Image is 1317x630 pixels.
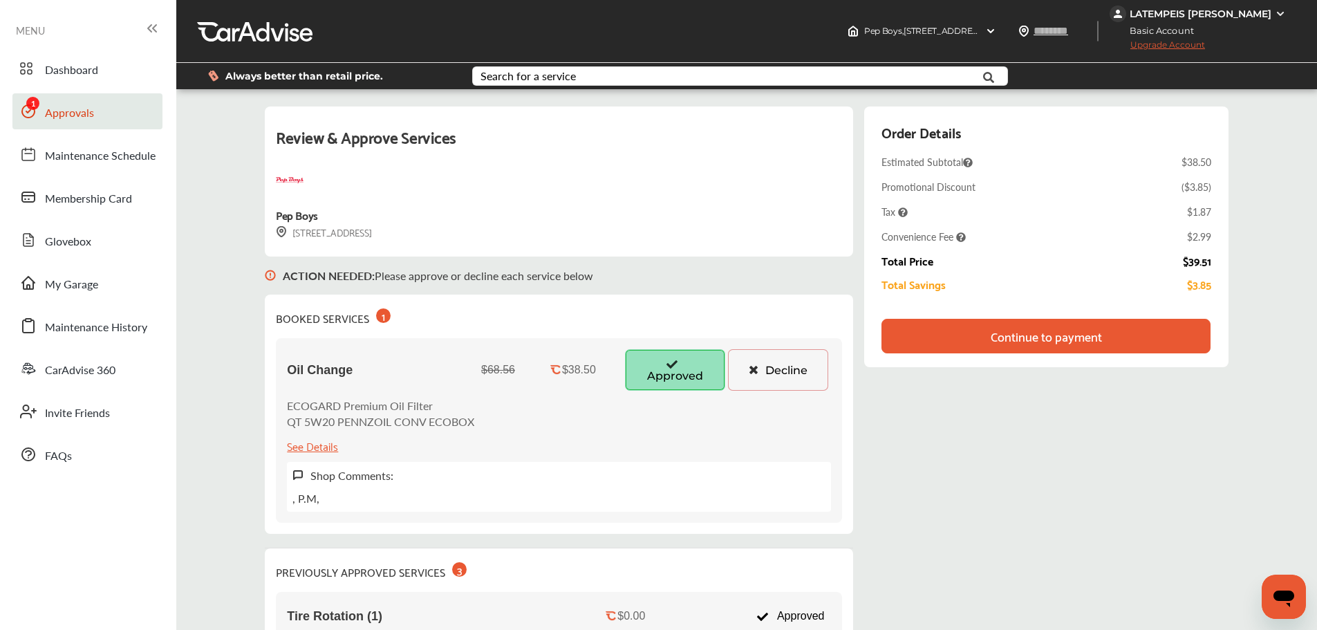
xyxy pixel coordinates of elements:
img: header-divider.bc55588e.svg [1097,21,1099,41]
span: Tax [881,205,908,219]
div: Search for a service [480,71,576,82]
div: $38.50 [562,364,596,376]
img: svg+xml;base64,PHN2ZyB3aWR0aD0iMTYiIGhlaWdodD0iMTciIHZpZXdCb3g9IjAgMCAxNiAxNyIgZmlsbD0ibm9uZSIgeG... [265,257,276,295]
a: Maintenance Schedule [12,136,162,172]
div: BOOKED SERVICES [276,306,391,327]
span: Upgrade Account [1110,39,1205,57]
a: CarAdvise 360 [12,351,162,387]
div: $3.85 [1187,278,1211,290]
span: Basic Account [1111,24,1204,38]
span: Maintenance Schedule [45,147,156,165]
div: $0.00 [617,610,645,622]
div: Approved [749,603,831,629]
p: ECOGARD Premium Oil Filter [287,398,474,414]
img: location_vector.a44bc228.svg [1018,26,1029,37]
span: FAQs [45,447,72,465]
iframe: Button to launch messaging window [1262,575,1306,619]
b: ACTION NEEDED : [283,268,375,284]
span: Tire Rotation (1) [287,609,382,624]
div: Review & Approve Services [276,123,842,167]
button: Approved [625,349,725,391]
img: jVpblrzwTbfkPYzPPzSLxeg0AAAAASUVORK5CYII= [1110,6,1126,22]
a: Maintenance History [12,308,162,344]
span: Pep Boys , [STREET_ADDRESS] TALLAHASSEE , FL 32303 [864,26,1082,36]
img: header-home-logo.8d720a4f.svg [848,26,859,37]
img: svg+xml;base64,PHN2ZyB3aWR0aD0iMTYiIGhlaWdodD0iMTciIHZpZXdCb3g9IjAgMCAxNiAxNyIgZmlsbD0ibm9uZSIgeG... [276,226,287,238]
img: WGsFRI8htEPBVLJbROoPRyZpYNWhNONpIPPETTm6eUC0GeLEiAAAAAElFTkSuQmCC [1275,8,1286,19]
div: LATEMPEIS [PERSON_NAME] [1130,8,1271,20]
a: Dashboard [12,50,162,86]
span: Invite Friends [45,405,110,423]
a: Membership Card [12,179,162,215]
div: $1.87 [1187,205,1211,219]
a: FAQs [12,436,162,472]
div: 1 [376,308,391,323]
div: $68.56 [481,364,515,376]
span: Approvals [45,104,94,122]
a: My Garage [12,265,162,301]
a: Approvals [12,93,162,129]
span: Maintenance History [45,319,147,337]
div: Order Details [881,120,961,144]
button: Decline [728,349,828,391]
img: logo-pepboys.png [276,167,303,194]
div: Total Savings [881,278,946,290]
div: Total Price [881,254,933,267]
div: 3 [452,562,467,577]
div: Continue to payment [991,329,1102,343]
div: [STREET_ADDRESS] [276,224,372,240]
span: Oil Change [287,363,353,378]
div: Pep Boys [276,205,317,224]
span: Estimated Subtotal [881,155,973,169]
label: Shop Comments: [310,467,393,483]
span: Glovebox [45,233,91,251]
p: , P.M, [292,490,319,506]
div: $38.50 [1181,155,1211,169]
span: Always better than retail price. [225,71,383,81]
div: $2.99 [1187,230,1211,243]
div: See Details [287,436,338,455]
div: Promotional Discount [881,180,975,194]
div: $39.51 [1183,254,1211,267]
div: ( $3.85 ) [1181,180,1211,194]
span: Convenience Fee [881,230,966,243]
a: Glovebox [12,222,162,258]
span: Membership Card [45,190,132,208]
span: MENU [16,25,45,36]
div: PREVIOUSLY APPROVED SERVICES [276,559,467,581]
img: dollor_label_vector.a70140d1.svg [208,70,218,82]
span: Dashboard [45,62,98,80]
img: header-down-arrow.9dd2ce7d.svg [985,26,996,37]
span: My Garage [45,276,98,294]
a: Invite Friends [12,393,162,429]
span: CarAdvise 360 [45,362,115,380]
p: QT 5W20 PENNZOIL CONV ECOBOX [287,414,474,429]
img: svg+xml;base64,PHN2ZyB3aWR0aD0iMTYiIGhlaWdodD0iMTciIHZpZXdCb3g9IjAgMCAxNiAxNyIgZmlsbD0ibm9uZSIgeG... [292,470,303,481]
p: Please approve or decline each service below [283,268,593,284]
